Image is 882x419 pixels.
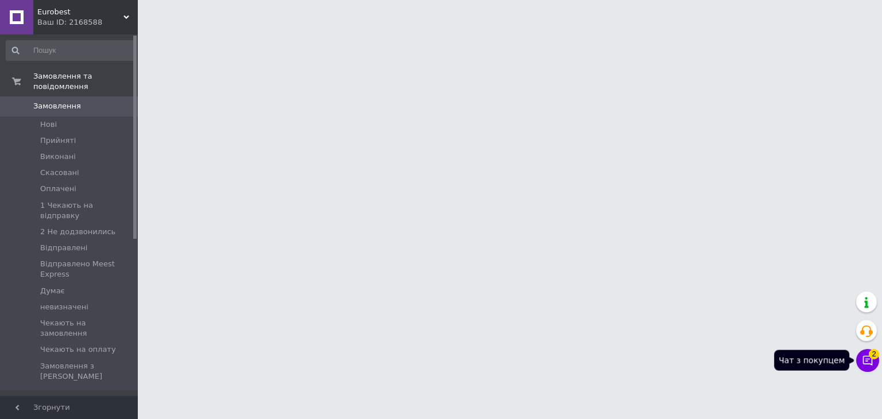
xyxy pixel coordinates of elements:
[33,71,138,92] span: Замовлення та повідомлення
[33,101,81,111] span: Замовлення
[40,135,76,146] span: Прийняті
[774,350,849,371] div: Чат з покупцем
[40,302,88,312] span: невизначені
[37,7,123,17] span: Eurobest
[40,259,134,280] span: Відправлено Meest Express
[40,227,115,237] span: 2 Не додзвонились
[40,200,134,221] span: 1 Чекають на відправку
[40,361,134,382] span: Замовлення з [PERSON_NAME]
[40,318,134,339] span: Чекають на замовлення
[40,168,79,178] span: Скасовані
[40,286,65,296] span: Думає
[37,17,138,28] div: Ваш ID: 2168588
[869,349,879,359] span: 2
[40,344,116,355] span: Чекають на оплату
[40,184,76,194] span: Оплачені
[40,119,57,130] span: Нові
[40,152,76,162] span: Виконані
[6,40,136,61] input: Пошук
[856,349,879,372] button: Чат з покупцем2
[33,395,89,405] span: Повідомлення
[40,243,87,253] span: Відправлені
